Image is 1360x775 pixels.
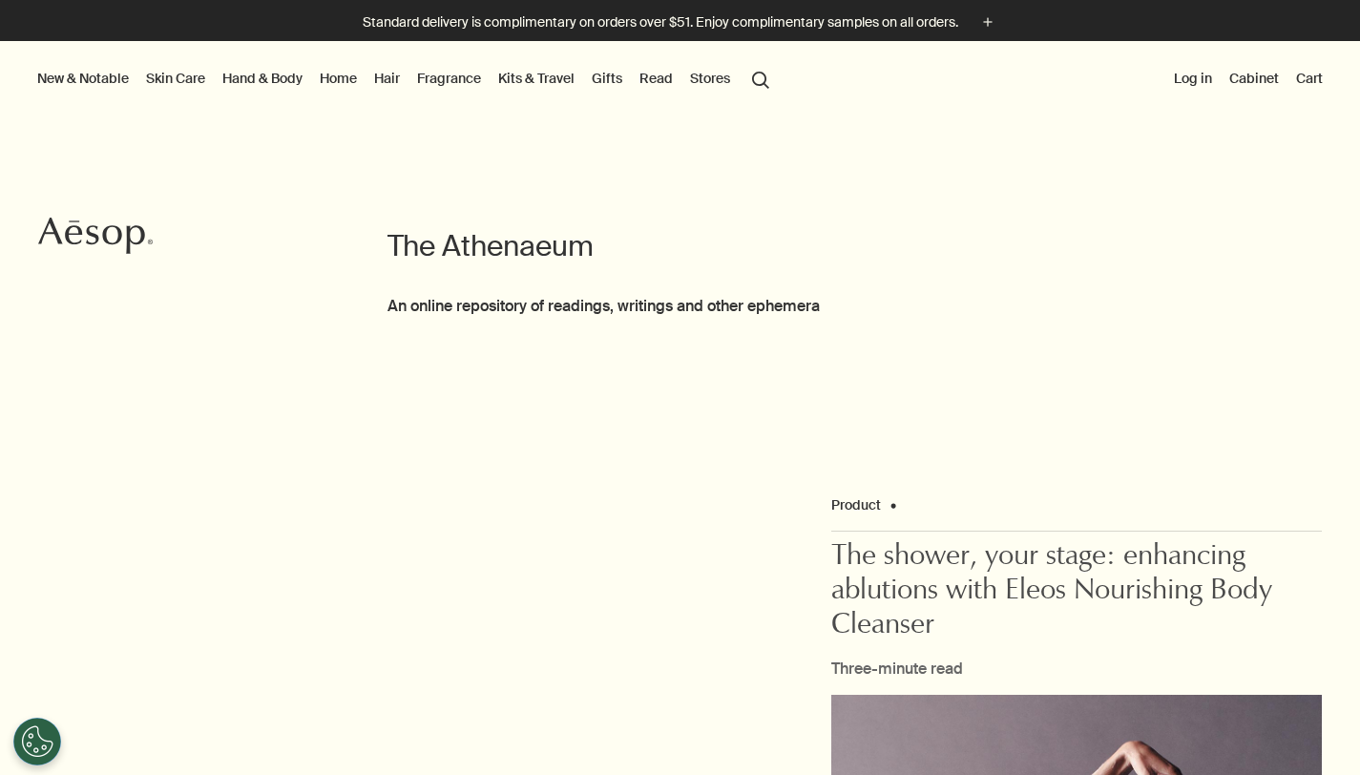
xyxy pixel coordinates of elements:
p: Standard delivery is complimentary on orders over $51. Enjoy complimentary samples on all orders. [363,12,958,32]
button: Standard delivery is complimentary on orders over $51. Enjoy complimentary samples on all orders. [363,11,998,33]
a: Aesop [33,212,157,264]
a: Skin Care [142,66,209,91]
button: Cookies Settings [13,718,61,765]
nav: primary [33,41,778,117]
a: The shower, your stage: enhancing ablutions with Eleos Nourishing Body Cleanser [831,540,1322,643]
h1: The Athenaeum [387,227,973,265]
a: Home [316,66,361,91]
a: Kits & Travel [494,66,578,91]
a: Gifts [588,66,626,91]
nav: supplementary [1170,41,1327,117]
button: Stores [686,66,734,91]
span: The shower, your stage: enhancing ablutions with Eleos Nourishing Body Cleanser [831,543,1272,643]
a: Fragrance [413,66,485,91]
a: Hair [370,66,404,91]
button: Open search [743,60,778,96]
a: Read [636,66,677,91]
span: Three-minute read [831,659,963,679]
a: Cabinet [1225,66,1283,91]
div: Product [831,494,1322,532]
a: Hand & Body [219,66,306,91]
button: Cart [1292,66,1327,91]
p: An online repository of readings, writings and other ephemera [387,294,973,319]
button: Log in [1170,66,1216,91]
button: New & Notable [33,66,133,91]
svg: Aesop [38,217,153,255]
